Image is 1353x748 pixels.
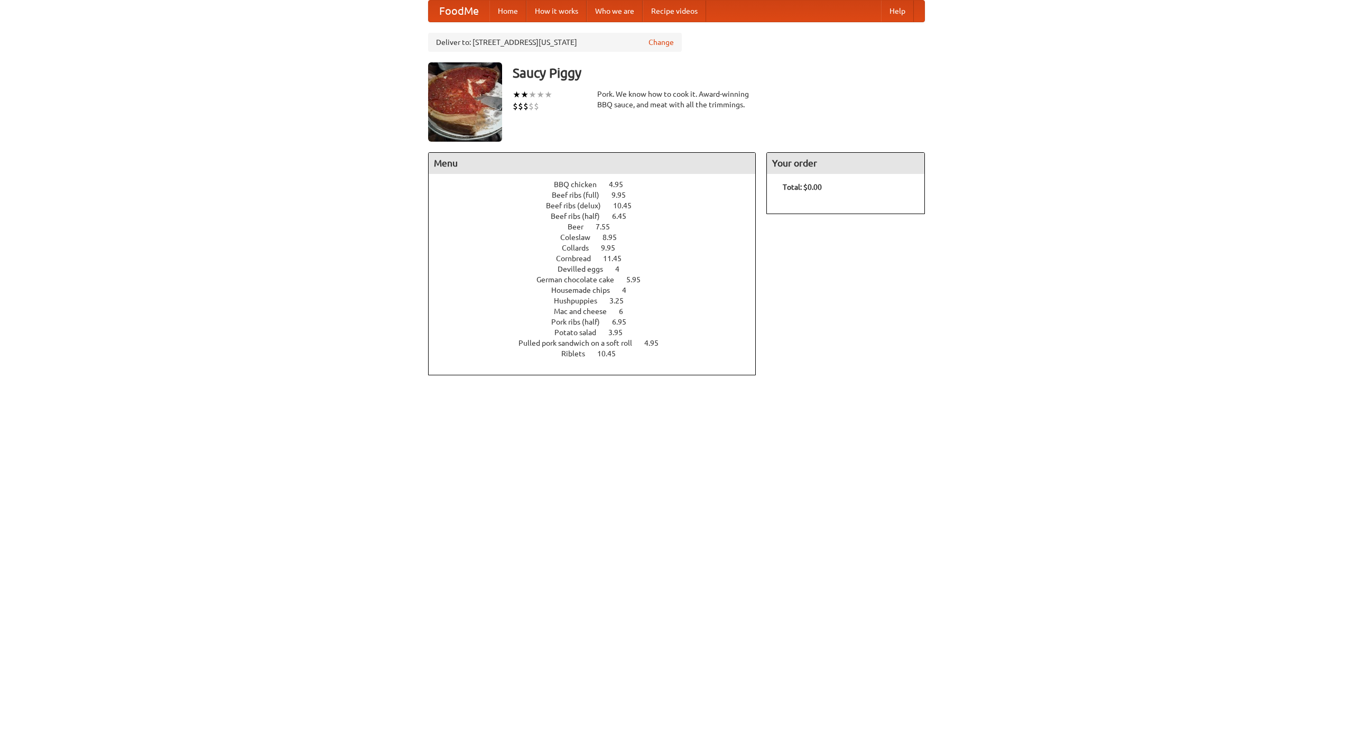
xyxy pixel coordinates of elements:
a: German chocolate cake 5.95 [536,275,660,284]
li: $ [513,100,518,112]
a: Mac and cheese 6 [554,307,643,316]
span: 10.45 [613,201,642,210]
a: FoodMe [429,1,489,22]
li: ★ [521,89,529,100]
a: Pork ribs (half) 6.95 [551,318,646,326]
span: Pork ribs (half) [551,318,610,326]
span: Collards [562,244,599,252]
li: $ [534,100,539,112]
span: 5.95 [626,275,651,284]
span: 3.95 [608,328,633,337]
b: Total: $0.00 [783,183,822,191]
a: Beef ribs (delux) 10.45 [546,201,651,210]
span: Coleslaw [560,233,601,242]
span: Beef ribs (full) [552,191,610,199]
img: angular.jpg [428,62,502,142]
a: Help [881,1,914,22]
span: Housemade chips [551,286,620,294]
span: 4.95 [644,339,669,347]
span: 6.45 [612,212,637,220]
div: Deliver to: [STREET_ADDRESS][US_STATE] [428,33,682,52]
div: Pork. We know how to cook it. Award-winning BBQ sauce, and meat with all the trimmings. [597,89,756,110]
li: ★ [513,89,521,100]
a: Who we are [587,1,643,22]
a: Housemade chips 4 [551,286,646,294]
span: Beer [568,223,594,231]
span: Hushpuppies [554,297,608,305]
li: $ [518,100,523,112]
span: Cornbread [556,254,601,263]
li: ★ [529,89,536,100]
a: BBQ chicken 4.95 [554,180,643,189]
a: Potato salad 3.95 [554,328,642,337]
span: Potato salad [554,328,607,337]
a: Collards 9.95 [562,244,635,252]
span: 4 [615,265,630,273]
span: 8.95 [603,233,627,242]
li: ★ [544,89,552,100]
span: 6.95 [612,318,637,326]
a: Recipe videos [643,1,706,22]
span: Riblets [561,349,596,358]
span: BBQ chicken [554,180,607,189]
a: Hushpuppies 3.25 [554,297,643,305]
span: 6 [619,307,634,316]
a: Beef ribs (full) 9.95 [552,191,645,199]
span: 10.45 [597,349,626,358]
a: Pulled pork sandwich on a soft roll 4.95 [518,339,678,347]
a: Home [489,1,526,22]
li: $ [529,100,534,112]
span: 9.95 [611,191,636,199]
h3: Saucy Piggy [513,62,925,84]
span: 9.95 [601,244,626,252]
li: ★ [536,89,544,100]
span: Pulled pork sandwich on a soft roll [518,339,643,347]
h4: Menu [429,153,755,174]
span: 3.25 [609,297,634,305]
li: $ [523,100,529,112]
span: Beef ribs (half) [551,212,610,220]
span: 4.95 [609,180,634,189]
span: Mac and cheese [554,307,617,316]
a: How it works [526,1,587,22]
span: Beef ribs (delux) [546,201,611,210]
a: Coleslaw 8.95 [560,233,636,242]
span: 4 [622,286,637,294]
a: Beer 7.55 [568,223,629,231]
a: Beef ribs (half) 6.45 [551,212,646,220]
a: Devilled eggs 4 [558,265,639,273]
span: 11.45 [603,254,632,263]
span: Devilled eggs [558,265,614,273]
a: Cornbread 11.45 [556,254,641,263]
a: Riblets 10.45 [561,349,635,358]
h4: Your order [767,153,924,174]
span: German chocolate cake [536,275,625,284]
a: Change [648,37,674,48]
span: 7.55 [596,223,620,231]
